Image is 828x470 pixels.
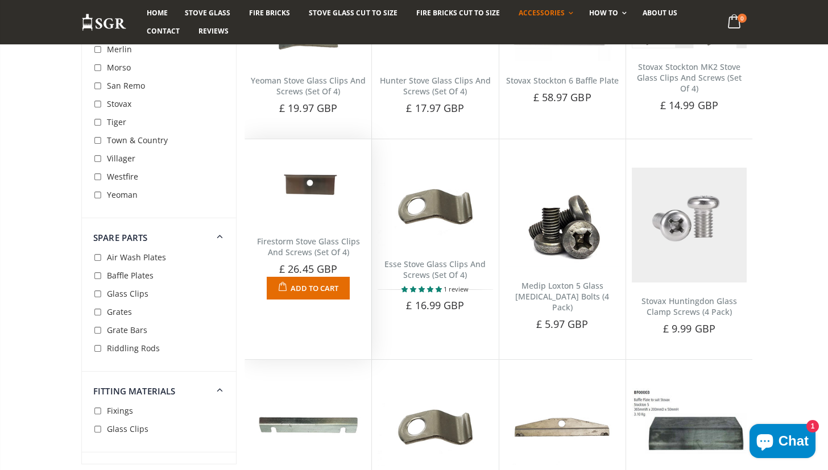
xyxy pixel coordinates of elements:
[641,296,737,317] a: Stovax Huntingdon Glass Clamp Screws (4 Pack)
[147,26,180,36] span: Contact
[93,385,176,397] span: Fitting Materials
[533,90,591,104] span: £ 58.97 GBP
[279,101,337,115] span: £ 19.97 GBP
[107,405,133,416] span: Fixings
[251,388,366,467] img: Charnwood Stove Glass Clip And Screw
[107,189,138,200] span: Yeoman
[738,14,747,23] span: 0
[107,153,135,164] span: Villager
[663,322,715,335] span: £ 9.99 GBP
[643,8,677,18] span: About us
[107,252,166,263] span: Air Wash Plates
[506,75,619,86] a: Stovax Stockton 6 Baffle Plate
[581,4,632,22] a: How To
[384,259,486,280] a: Esse Stove Glass Clips And Screws (Set Of 4)
[147,8,168,18] span: Home
[267,277,349,300] button: Add to Cart
[505,168,620,268] img: Mendip Loxton 5 bolts
[251,145,366,223] img: Set of 4 Firestorm glass clips with screws
[138,22,188,40] a: Contact
[107,117,126,127] span: Tiger
[107,135,168,145] span: Town & Country
[589,8,618,18] span: How To
[241,4,299,22] a: Fire Bricks
[401,285,444,293] span: 5.00 stars
[107,306,132,317] span: Grates
[378,388,492,467] img: Set of 4 Morso glass clips with screws
[637,61,742,94] a: Stovax Stockton MK2 Stove Glass Clips And Screws (Set Of 4)
[408,4,508,22] a: Fire Bricks Cut To Size
[81,13,127,32] img: Stove Glass Replacement
[107,44,132,55] span: Merlin
[444,285,469,293] span: 1 review
[198,26,229,36] span: Reviews
[510,4,579,22] a: Accessories
[251,75,366,97] a: Yeoman Stove Glass Clips And Screws (Set Of 4)
[107,288,148,299] span: Glass Clips
[632,168,747,282] img: Stovax Huntingdon Glass Clamp Screws
[107,343,160,353] span: Riddling Rods
[519,8,565,18] span: Accessories
[660,98,718,112] span: £ 14.99 GBP
[249,8,290,18] span: Fire Bricks
[107,325,147,335] span: Grate Bars
[380,75,491,97] a: Hunter Stove Glass Clips And Screws (Set Of 4)
[107,423,148,434] span: Glass Clips
[107,62,131,73] span: Morso
[185,8,230,18] span: Stove Glass
[176,4,239,22] a: Stove Glass
[309,8,397,18] span: Stove Glass Cut To Size
[107,171,138,182] span: Westfire
[291,283,338,293] span: Add to Cart
[746,424,819,461] inbox-online-store-chat: Shopify online store chat
[190,22,237,40] a: Reviews
[279,262,337,276] span: £ 26.45 GBP
[107,270,154,281] span: Baffle Plates
[378,168,492,246] img: Set of 4 Esse glass clips with screws
[257,236,360,257] a: Firestorm Stove Glass Clips And Screws (Set Of 4)
[632,388,747,454] img: Stovax Stockton 5 baffle plate
[505,388,620,467] img: Jotul Stove Glass Clip And Screw
[93,232,148,243] span: Spare Parts
[515,280,609,313] a: Medip Loxton 5 Glass [MEDICAL_DATA] Bolts (4 Pack)
[416,8,500,18] span: Fire Bricks Cut To Size
[107,98,131,109] span: Stovax
[634,4,686,22] a: About us
[406,101,464,115] span: £ 17.97 GBP
[300,4,405,22] a: Stove Glass Cut To Size
[406,298,464,312] span: £ 16.99 GBP
[723,11,747,34] a: 0
[138,4,176,22] a: Home
[536,317,589,331] span: £ 5.97 GBP
[107,80,145,91] span: San Remo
